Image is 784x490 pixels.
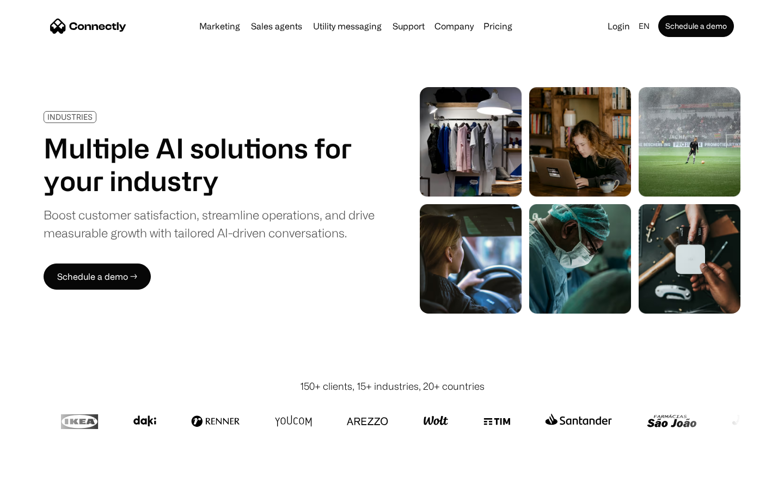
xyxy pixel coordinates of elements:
aside: Language selected: English [11,470,65,486]
a: Support [388,22,429,30]
div: Company [434,19,474,34]
a: Schedule a demo → [44,264,151,290]
a: Schedule a demo [658,15,734,37]
div: INDUSTRIES [47,113,93,121]
h1: Multiple AI solutions for your industry [44,132,375,197]
a: Pricing [479,22,517,30]
a: Sales agents [247,22,307,30]
ul: Language list [22,471,65,486]
a: Login [603,19,634,34]
div: en [639,19,650,34]
a: Marketing [195,22,244,30]
a: Utility messaging [309,22,386,30]
div: 150+ clients, 15+ industries, 20+ countries [300,379,485,394]
div: Boost customer satisfaction, streamline operations, and drive measurable growth with tailored AI-... [44,206,375,242]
